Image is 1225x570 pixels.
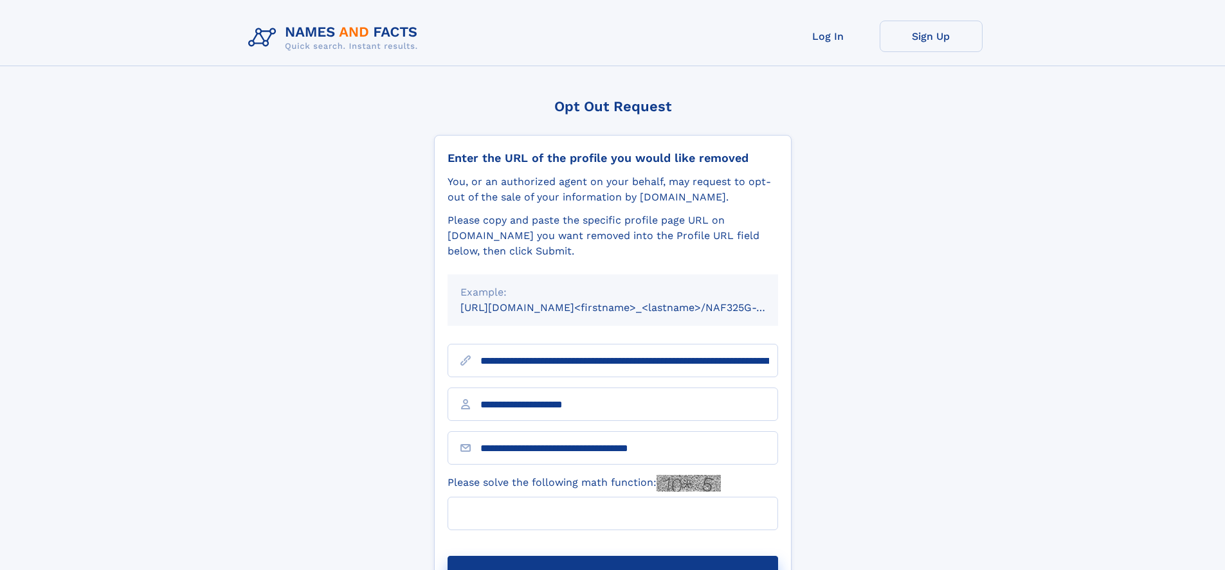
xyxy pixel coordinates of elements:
div: Please copy and paste the specific profile page URL on [DOMAIN_NAME] you want removed into the Pr... [448,213,778,259]
div: Enter the URL of the profile you would like removed [448,151,778,165]
small: [URL][DOMAIN_NAME]<firstname>_<lastname>/NAF325G-xxxxxxxx [460,301,803,314]
a: Log In [777,21,880,52]
a: Sign Up [880,21,983,52]
div: You, or an authorized agent on your behalf, may request to opt-out of the sale of your informatio... [448,174,778,205]
div: Opt Out Request [434,98,792,114]
div: Example: [460,285,765,300]
label: Please solve the following math function: [448,475,721,492]
img: Logo Names and Facts [243,21,428,55]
